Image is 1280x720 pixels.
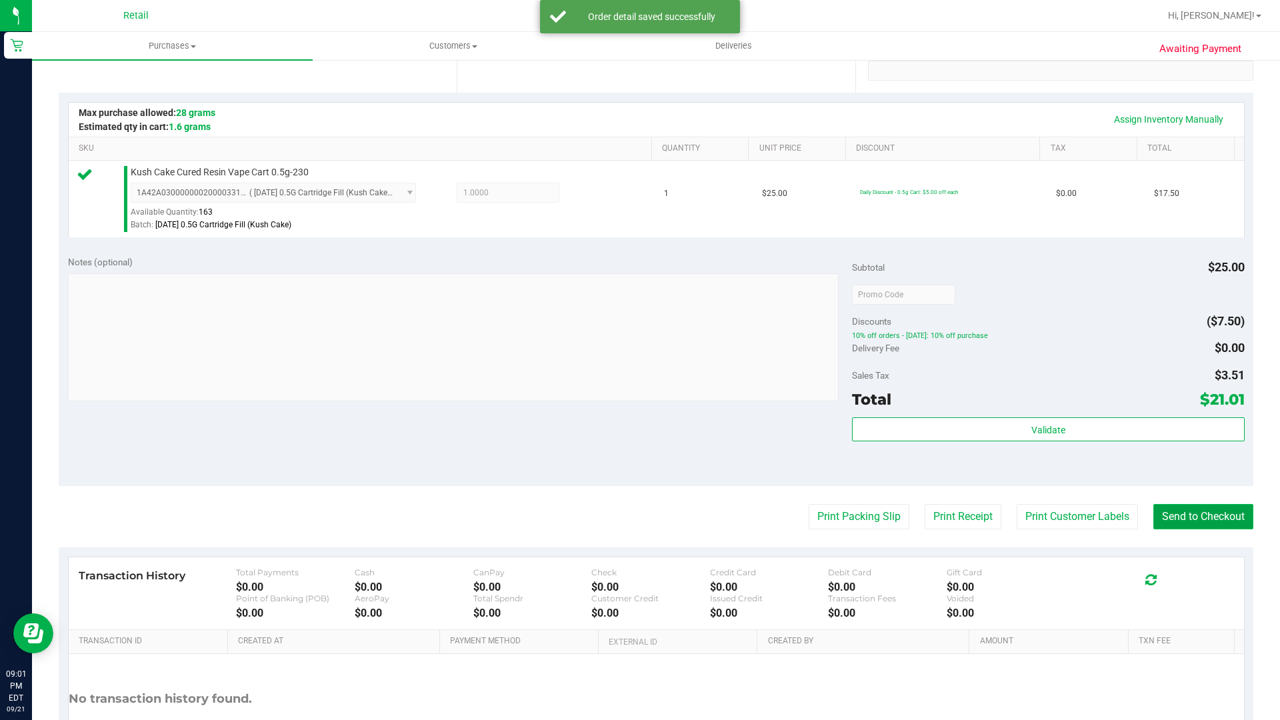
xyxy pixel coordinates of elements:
[947,567,1065,577] div: Gift Card
[852,370,889,381] span: Sales Tax
[1153,504,1253,529] button: Send to Checkout
[6,668,26,704] p: 09:01 PM EDT
[32,32,313,60] a: Purchases
[79,107,215,118] span: Max purchase allowed:
[593,32,874,60] a: Deliveries
[828,581,947,593] div: $0.00
[13,613,53,653] iframe: Resource center
[1051,143,1132,154] a: Tax
[1056,187,1077,200] span: $0.00
[169,121,211,132] span: 1.6 grams
[710,607,829,619] div: $0.00
[1017,504,1138,529] button: Print Customer Labels
[355,593,473,603] div: AeroPay
[79,143,646,154] a: SKU
[1139,636,1229,647] a: Txn Fee
[123,10,149,21] span: Retail
[828,607,947,619] div: $0.00
[32,40,313,52] span: Purchases
[1154,187,1179,200] span: $17.50
[852,390,891,409] span: Total
[710,567,829,577] div: Credit Card
[1200,390,1245,409] span: $21.01
[1159,41,1241,57] span: Awaiting Payment
[1215,341,1245,355] span: $0.00
[762,187,787,200] span: $25.00
[947,607,1065,619] div: $0.00
[852,417,1244,441] button: Validate
[591,607,710,619] div: $0.00
[768,636,964,647] a: Created By
[591,567,710,577] div: Check
[68,257,133,267] span: Notes (optional)
[828,567,947,577] div: Debit Card
[131,166,309,179] span: Kush Cake Cured Resin Vape Cart 0.5g-230
[355,607,473,619] div: $0.00
[1168,10,1255,21] span: Hi, [PERSON_NAME]!
[947,581,1065,593] div: $0.00
[598,630,757,654] th: External ID
[313,32,593,60] a: Customers
[1147,143,1229,154] a: Total
[236,567,355,577] div: Total Payments
[10,39,23,52] inline-svg: Retail
[852,331,1244,341] span: 10% off orders - [DATE]: 10% off purchase
[573,10,730,23] div: Order detail saved successfully
[759,143,841,154] a: Unit Price
[856,143,1035,154] a: Discount
[155,220,291,229] span: [DATE] 0.5G Cartridge Fill (Kush Cake)
[852,285,955,305] input: Promo Code
[947,593,1065,603] div: Voided
[236,581,355,593] div: $0.00
[355,567,473,577] div: Cash
[1215,368,1245,382] span: $3.51
[852,343,899,353] span: Delivery Fee
[1105,108,1232,131] a: Assign Inventory Manually
[591,581,710,593] div: $0.00
[473,593,592,603] div: Total Spendr
[1031,425,1065,435] span: Validate
[450,636,593,647] a: Payment Method
[6,704,26,714] p: 09/21
[473,581,592,593] div: $0.00
[176,107,215,118] span: 28 grams
[1207,314,1245,328] span: ($7.50)
[236,607,355,619] div: $0.00
[925,504,1001,529] button: Print Receipt
[697,40,770,52] span: Deliveries
[131,203,431,229] div: Available Quantity:
[79,121,211,132] span: Estimated qty in cart:
[852,309,891,333] span: Discounts
[591,593,710,603] div: Customer Credit
[473,567,592,577] div: CanPay
[199,207,213,217] span: 163
[852,262,885,273] span: Subtotal
[1208,260,1245,274] span: $25.00
[355,581,473,593] div: $0.00
[79,636,223,647] a: Transaction ID
[662,143,743,154] a: Quantity
[710,581,829,593] div: $0.00
[473,607,592,619] div: $0.00
[860,189,958,195] span: Daily Discount - 0.5g Cart: $5.00 off each
[313,40,593,52] span: Customers
[980,636,1123,647] a: Amount
[710,593,829,603] div: Issued Credit
[828,593,947,603] div: Transaction Fees
[238,636,434,647] a: Created At
[236,593,355,603] div: Point of Banking (POB)
[131,220,153,229] span: Batch:
[809,504,909,529] button: Print Packing Slip
[664,187,669,200] span: 1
